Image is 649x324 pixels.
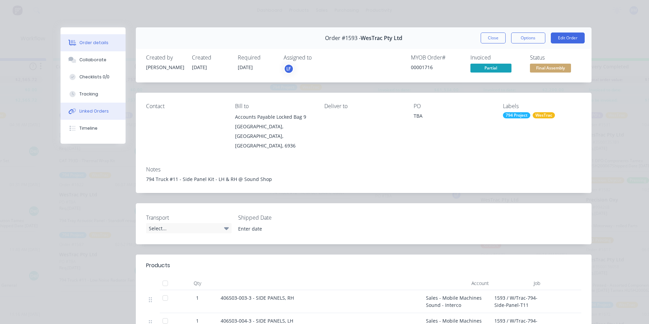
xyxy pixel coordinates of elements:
[79,125,98,131] div: Timeline
[146,261,170,270] div: Products
[470,54,522,61] div: Invoiced
[503,103,581,109] div: Labels
[414,112,492,122] div: TBA
[511,33,545,43] button: Options
[503,112,530,118] div: 794 Project
[146,213,232,222] label: Transport
[423,290,492,313] div: Sales - Mobile Machines Sound - Interco
[79,91,98,97] div: Tracking
[79,74,109,80] div: Checklists 0/0
[235,112,313,151] div: Accounts Payable Locked Bag 9[GEOGRAPHIC_DATA], [GEOGRAPHIC_DATA], [GEOGRAPHIC_DATA], 6936
[146,54,184,61] div: Created by
[61,51,126,68] button: Collaborate
[146,176,581,183] div: 794 Truck #11 - Side Panel Kit - LH & RH @ Sound Shop
[235,112,313,122] div: Accounts Payable Locked Bag 9
[492,290,543,313] div: 1593 / W/Trac-794-Side-Panel-T11
[325,35,361,41] span: Order #1593 -
[414,103,492,109] div: PO
[284,54,352,61] div: Assigned to
[221,295,294,301] span: 406503-003-3 - SIDE PANELS, RH
[361,35,402,41] span: WesTrac Pty Ltd
[423,276,492,290] div: Account
[238,213,324,222] label: Shipped Date
[79,40,108,46] div: Order details
[79,57,106,63] div: Collaborate
[284,64,294,74] button: LF
[470,64,511,72] span: Partial
[238,54,275,61] div: Required
[196,294,199,301] span: 1
[146,64,184,71] div: [PERSON_NAME]
[146,223,232,233] div: Select...
[177,276,218,290] div: Qty
[533,112,555,118] div: WesTrac
[192,64,207,70] span: [DATE]
[233,223,319,234] input: Enter date
[146,166,581,173] div: Notes
[146,103,224,109] div: Contact
[61,120,126,137] button: Timeline
[235,122,313,151] div: [GEOGRAPHIC_DATA], [GEOGRAPHIC_DATA], [GEOGRAPHIC_DATA], 6936
[235,103,313,109] div: Bill to
[61,86,126,103] button: Tracking
[79,108,109,114] div: Linked Orders
[221,317,293,324] span: 406503-004-3 - SIDE PANELS, LH
[324,103,403,109] div: Deliver to
[238,64,253,70] span: [DATE]
[411,64,462,71] div: 00001716
[530,64,571,72] span: Final Assembly
[61,68,126,86] button: Checklists 0/0
[530,54,581,61] div: Status
[530,64,571,74] button: Final Assembly
[61,103,126,120] button: Linked Orders
[411,54,462,61] div: MYOB Order #
[61,34,126,51] button: Order details
[192,54,230,61] div: Created
[551,33,585,43] button: Edit Order
[481,33,506,43] button: Close
[492,276,543,290] div: Job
